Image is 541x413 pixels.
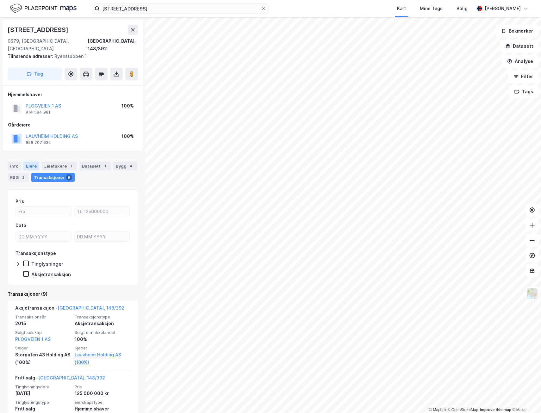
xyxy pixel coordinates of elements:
[480,408,511,412] a: Improve this map
[15,320,71,327] div: 2015
[15,384,71,390] span: Tinglysningsdato
[75,314,130,320] span: Transaksjonstype
[15,400,71,405] span: Tinglysningstype
[74,207,130,216] input: Til 125000000
[31,173,75,182] div: Transaksjoner
[15,345,71,351] span: Selger
[15,304,124,314] div: Aksjetransaksjon -
[20,174,26,181] div: 2
[8,25,70,35] div: [STREET_ADDRESS]
[128,163,134,169] div: 4
[121,102,134,110] div: 100%
[8,53,54,59] span: Tilhørende adresser:
[420,5,443,12] div: Mine Tags
[502,55,538,68] button: Analyse
[397,5,406,12] div: Kart
[75,320,130,327] div: Aksjetransaksjon
[16,222,26,229] div: Dato
[75,351,130,366] a: Lauvheim Holding AS (100%)
[79,162,111,170] div: Datasett
[42,162,77,170] div: Leietakere
[75,384,130,390] span: Pris
[15,330,71,335] span: Solgt selskap
[15,374,105,384] div: Fritt salg -
[15,351,71,366] div: Storgaten 43 Holding AS (100%)
[508,70,538,83] button: Filter
[75,336,130,343] div: 100%
[15,405,71,413] div: Fritt salg
[8,37,88,52] div: 0679, [GEOGRAPHIC_DATA], [GEOGRAPHIC_DATA]
[496,25,538,37] button: Bokmerker
[15,336,51,342] a: PLOGVEIEN 1 AS
[75,390,130,397] div: 125 000 000 kr
[16,198,24,205] div: Pris
[121,133,134,140] div: 100%
[10,3,77,14] img: logo.f888ab2527a4732fd821a326f86c7f29.svg
[68,163,74,169] div: 1
[8,91,138,98] div: Hjemmelshaver
[75,345,130,351] span: Kjøper
[88,37,138,52] div: [GEOGRAPHIC_DATA], 148/392
[500,40,538,52] button: Datasett
[31,271,71,277] div: Aksjetransaksjon
[75,330,130,335] span: Solgt matrikkelandel
[429,408,446,412] a: Mapbox
[38,375,105,380] a: [GEOGRAPHIC_DATA], 148/392
[75,400,130,405] span: Eierskapstype
[8,121,138,129] div: Gårdeiere
[23,162,39,170] div: Eiere
[66,174,72,181] div: 9
[75,405,130,413] div: Hjemmelshaver
[16,207,71,216] input: Fra
[509,85,538,98] button: Tags
[15,390,71,397] div: [DATE]
[113,162,137,170] div: Bygg
[102,163,108,169] div: 1
[8,162,21,170] div: Info
[26,140,51,145] div: 959 707 634
[8,52,133,60] div: Ryenstubben 1
[457,5,468,12] div: Bolig
[26,110,50,115] div: 914 584 981
[8,68,62,80] button: Tag
[74,232,130,241] input: DD.MM.YYYY
[448,408,478,412] a: OpenStreetMap
[485,5,521,12] div: [PERSON_NAME]
[8,290,138,298] div: Transaksjoner (9)
[58,305,124,311] a: [GEOGRAPHIC_DATA], 148/392
[15,314,71,320] span: Transaksjonsår
[31,261,63,267] div: Tinglysninger
[100,4,261,13] input: Søk på adresse, matrikkel, gårdeiere, leietakere eller personer
[509,383,541,413] iframe: Chat Widget
[526,287,538,299] img: Z
[16,232,71,241] input: DD.MM.YYYY
[8,173,29,182] div: ESG
[16,250,56,257] div: Transaksjonstype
